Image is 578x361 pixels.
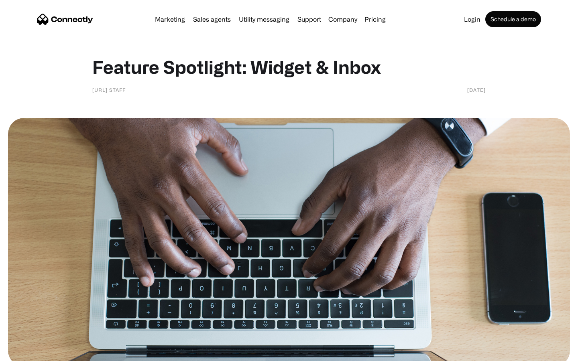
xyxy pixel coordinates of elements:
h1: Feature Spotlight: Widget & Inbox [92,56,486,78]
a: Sales agents [190,16,234,22]
a: Utility messaging [236,16,293,22]
div: Company [328,14,357,25]
a: Marketing [152,16,188,22]
a: Pricing [361,16,389,22]
div: [DATE] [467,86,486,94]
a: Support [294,16,324,22]
a: Schedule a demo [485,11,541,27]
a: Login [461,16,484,22]
div: [URL] staff [92,86,126,94]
